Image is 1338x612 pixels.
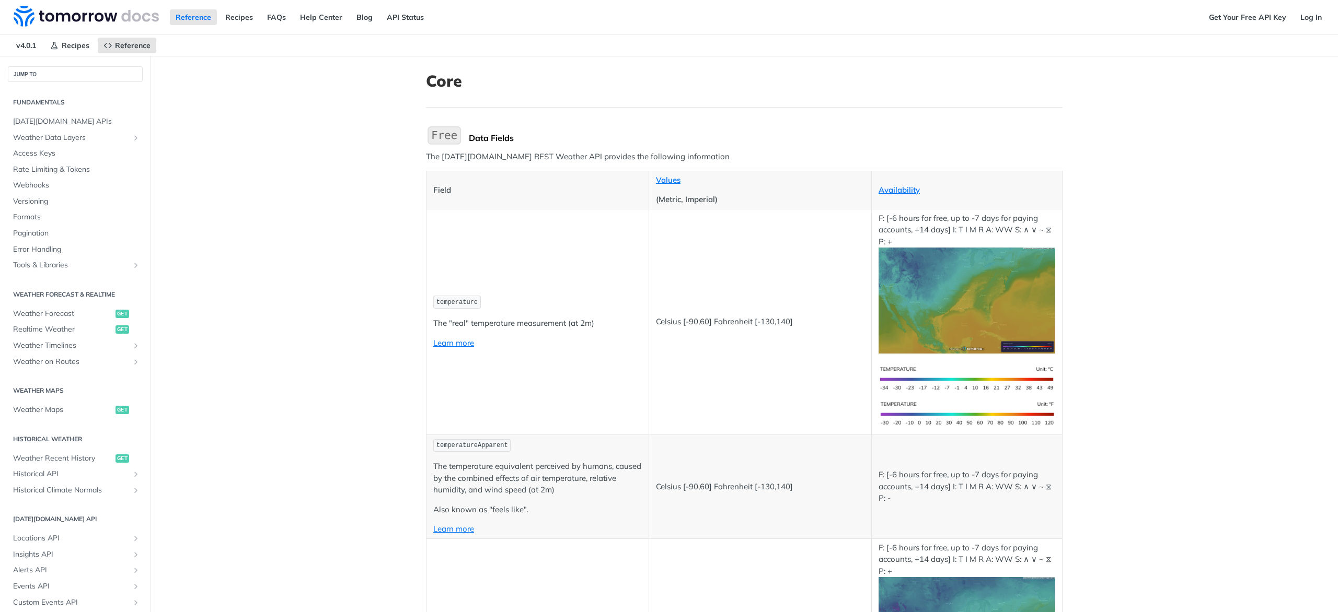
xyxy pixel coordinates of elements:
h2: Historical Weather [8,434,143,444]
span: Expand image [879,373,1055,383]
a: Historical APIShow subpages for Historical API [8,466,143,482]
span: Events API [13,581,129,592]
span: Tools & Libraries [13,260,129,270]
span: Insights API [13,549,129,560]
a: Historical Climate NormalsShow subpages for Historical Climate Normals [8,482,143,498]
span: Weather Forecast [13,309,113,319]
span: Weather Data Layers [13,133,129,143]
p: Also known as "feels like". [433,504,642,516]
a: API Status [381,9,430,25]
span: get [116,310,129,318]
a: Availability [879,185,920,195]
a: Error Handling [8,242,143,257]
code: temperatureApparent [433,439,511,452]
span: [DATE][DOMAIN_NAME] APIs [13,116,140,127]
span: Alerts API [13,565,129,575]
p: F: [-6 hours for free, up to -7 days for paying accounts, +14 days] I: T I M R A: WW S: ∧ ∨ ~ ⧖ P: - [879,469,1055,504]
button: JUMP TO [8,66,143,82]
a: Blog [351,9,378,25]
span: Formats [13,212,140,222]
a: Log In [1295,9,1328,25]
a: Learn more [433,524,474,534]
span: Weather on Routes [13,357,129,367]
a: Custom Events APIShow subpages for Custom Events API [8,595,143,610]
p: Celsius [-90,60] Fahrenheit [-130,140] [656,316,864,328]
button: Show subpages for Historical API [132,470,140,478]
p: (Metric, Imperial) [656,194,864,206]
p: The temperature equivalent perceived by humans, caused by the combined effects of air temperature... [433,461,642,496]
button: Show subpages for Weather Data Layers [132,134,140,142]
span: Versioning [13,196,140,207]
span: Weather Recent History [13,453,113,464]
span: Custom Events API [13,597,129,608]
a: Tools & LibrariesShow subpages for Tools & Libraries [8,257,143,273]
a: Weather on RoutesShow subpages for Weather on Routes [8,354,143,370]
h2: Weather Forecast & realtime [8,290,143,299]
a: Webhooks [8,178,143,193]
a: Get Your Free API Key [1203,9,1292,25]
span: Webhooks [13,180,140,191]
span: Reference [115,41,151,50]
span: Weather Timelines [13,340,129,351]
button: Show subpages for Events API [132,582,140,591]
span: Access Keys [13,148,140,159]
a: Access Keys [8,146,143,161]
div: Data Fields [469,133,1063,143]
a: Versioning [8,194,143,209]
code: temperature [433,296,481,309]
a: Recipes [44,38,95,53]
a: Values [656,175,680,185]
h2: Weather Maps [8,386,143,395]
a: Reference [170,9,217,25]
span: get [116,406,129,414]
a: Weather Mapsget [8,402,143,418]
a: Locations APIShow subpages for Locations API [8,531,143,546]
a: Alerts APIShow subpages for Alerts API [8,562,143,578]
span: get [116,454,129,463]
a: FAQs [261,9,292,25]
span: v4.0.1 [10,38,42,53]
a: Recipes [220,9,259,25]
p: The "real" temperature measurement (at 2m) [433,317,642,329]
span: Error Handling [13,244,140,255]
a: Learn more [433,338,474,348]
button: Show subpages for Historical Climate Normals [132,486,140,495]
span: Historical API [13,469,129,479]
p: Celsius [-90,60] Fahrenheit [-130,140] [656,481,864,493]
p: F: [-6 hours for free, up to -7 days for paying accounts, +14 days] I: T I M R A: WW S: ∧ ∨ ~ ⧖ P: + [879,213,1055,354]
a: Pagination [8,226,143,241]
a: Realtime Weatherget [8,322,143,337]
button: Show subpages for Weather on Routes [132,358,140,366]
a: Rate Limiting & Tokens [8,162,143,178]
img: Tomorrow.io Weather API Docs [14,6,159,27]
a: Help Center [294,9,348,25]
a: Reference [98,38,156,53]
h2: [DATE][DOMAIN_NAME] API [8,514,143,524]
p: The [DATE][DOMAIN_NAME] REST Weather API provides the following information [426,151,1063,163]
h2: Fundamentals [8,98,143,107]
span: get [116,325,129,334]
a: Weather Data LayersShow subpages for Weather Data Layers [8,130,143,146]
span: Rate Limiting & Tokens [13,164,140,175]
button: Show subpages for Tools & Libraries [132,261,140,269]
a: Weather Forecastget [8,306,143,322]
span: Pagination [13,228,140,239]
span: Realtime Weather [13,324,113,335]
a: Weather Recent Historyget [8,451,143,466]
a: Weather TimelinesShow subpages for Weather Timelines [8,338,143,354]
a: [DATE][DOMAIN_NAME] APIs [8,114,143,130]
p: Field [433,184,642,196]
span: Expand image [879,295,1055,305]
span: Weather Maps [13,405,113,415]
button: Show subpages for Locations API [132,534,140,543]
a: Events APIShow subpages for Events API [8,579,143,594]
span: Locations API [13,533,129,544]
button: Show subpages for Weather Timelines [132,342,140,350]
a: Insights APIShow subpages for Insights API [8,547,143,562]
span: Historical Climate Normals [13,485,129,496]
button: Show subpages for Alerts API [132,566,140,574]
span: Recipes [62,41,89,50]
button: Show subpages for Custom Events API [132,598,140,607]
button: Show subpages for Insights API [132,550,140,559]
span: Expand image [879,408,1055,418]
